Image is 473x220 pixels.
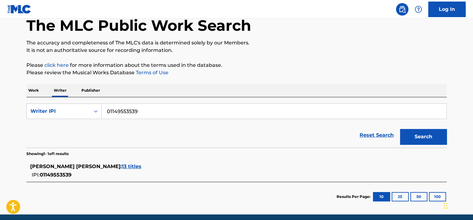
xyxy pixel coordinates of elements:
[26,103,447,148] form: Search Form
[30,108,86,115] div: Writer IPI
[80,84,102,97] p: Publisher
[40,172,71,178] span: 01149553539
[52,84,68,97] p: Writer
[392,192,409,201] button: 25
[26,39,447,47] p: The accuracy and completeness of The MLC's data is determined solely by our Members.
[444,196,448,215] div: Drag
[373,192,390,201] button: 10
[26,16,251,35] h1: The MLC Public Work Search
[26,62,447,69] p: Please for more information about the terms used in the database.
[32,172,40,178] span: IPI:
[7,5,31,14] img: MLC Logo
[135,70,168,76] a: Terms of Use
[410,192,427,201] button: 50
[429,192,446,201] button: 100
[442,190,473,220] iframe: Chat Widget
[337,194,372,199] p: Results Per Page:
[400,129,447,144] button: Search
[26,84,41,97] p: Work
[428,2,466,17] a: Log In
[26,69,447,76] p: Please review the Musical Works Database
[122,163,141,169] span: 13 titles
[396,3,408,16] a: Public Search
[356,128,397,142] a: Reset Search
[26,151,69,157] p: Showing 1 - 1 of 1 results
[30,163,122,169] span: [PERSON_NAME] [PERSON_NAME] :
[44,62,69,68] a: click here
[26,47,447,54] p: It is not an authoritative source for recording information.
[412,3,425,16] div: Help
[415,6,422,13] img: help
[398,6,406,13] img: search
